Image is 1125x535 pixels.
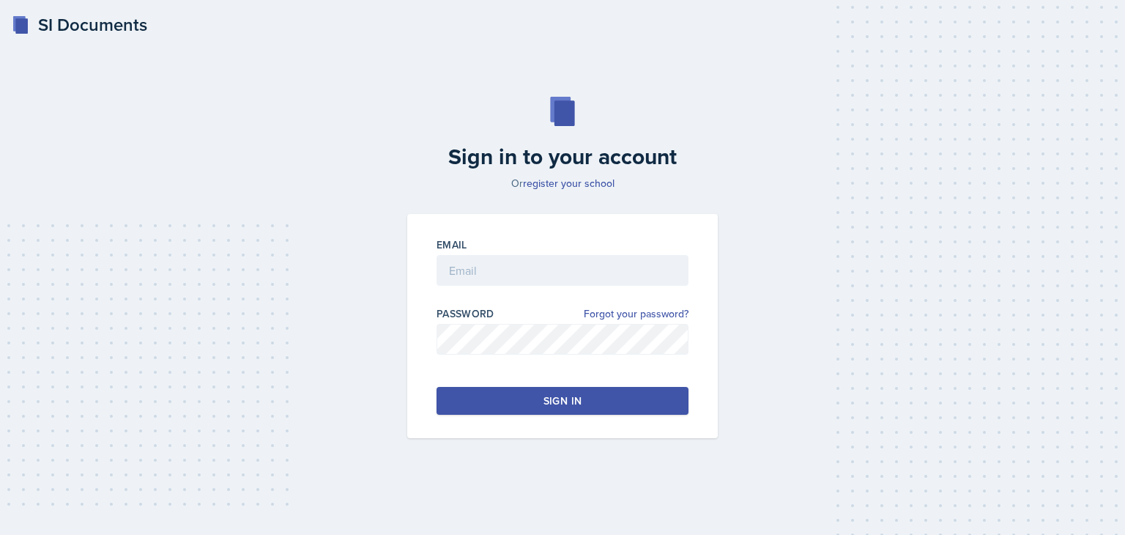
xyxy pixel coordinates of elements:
button: Sign in [437,387,688,415]
input: Email [437,255,688,286]
h2: Sign in to your account [398,144,727,170]
label: Password [437,306,494,321]
a: Forgot your password? [584,306,688,322]
a: SI Documents [12,12,147,38]
div: Sign in [543,394,582,408]
p: Or [398,176,727,191]
label: Email [437,237,467,252]
a: register your school [523,176,615,191]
